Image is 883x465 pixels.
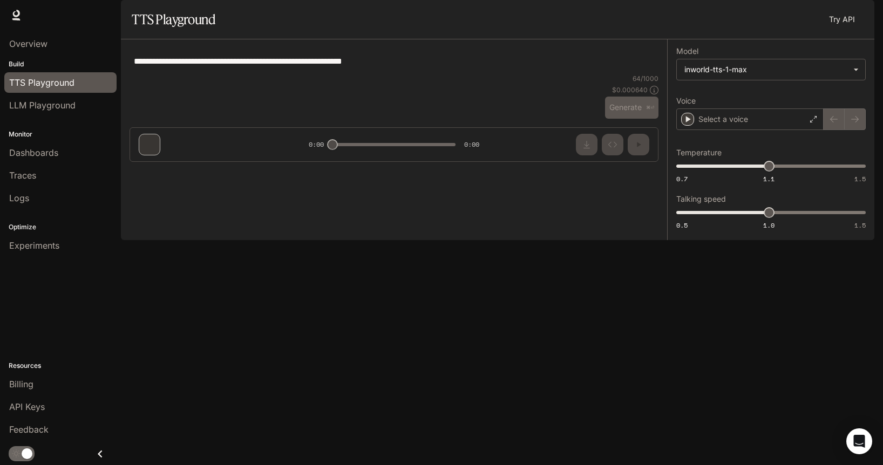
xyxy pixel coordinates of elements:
[854,174,866,183] span: 1.5
[698,114,748,125] p: Select a voice
[676,47,698,55] p: Model
[676,174,688,183] span: 0.7
[763,174,775,183] span: 1.1
[684,64,848,75] div: inworld-tts-1-max
[612,85,648,94] p: $ 0.000640
[846,428,872,454] div: Open Intercom Messenger
[677,59,865,80] div: inworld-tts-1-max
[676,221,688,230] span: 0.5
[676,97,696,105] p: Voice
[132,9,215,30] h1: TTS Playground
[633,74,658,83] p: 64 / 1000
[763,221,775,230] span: 1.0
[676,195,726,203] p: Talking speed
[676,149,722,156] p: Temperature
[854,221,866,230] span: 1.5
[825,9,859,30] a: Try API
